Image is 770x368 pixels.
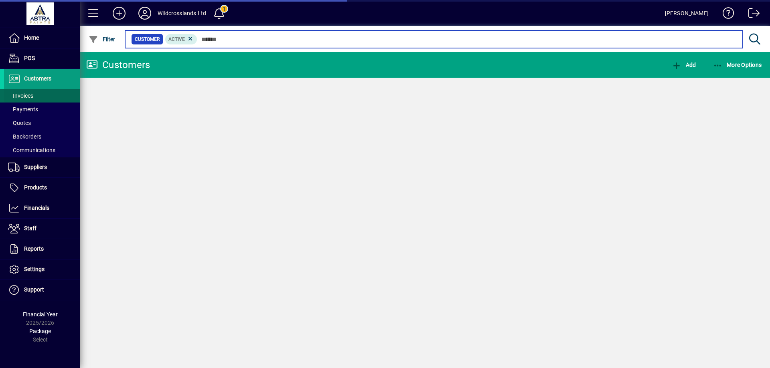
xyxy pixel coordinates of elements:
a: Home [4,28,80,48]
span: Payments [8,106,38,113]
span: Financial Year [23,311,58,318]
a: Logout [742,2,760,28]
span: Communications [8,147,55,153]
div: Wildcrosslands Ltd [158,7,206,20]
span: Package [29,328,51,334]
mat-chip: Activation Status: Active [165,34,197,44]
a: Suppliers [4,157,80,177]
span: More Options [713,62,762,68]
span: Support [24,286,44,293]
span: Invoices [8,93,33,99]
a: Quotes [4,116,80,130]
span: POS [24,55,35,61]
span: Active [168,36,185,42]
a: Products [4,178,80,198]
a: Payments [4,103,80,116]
span: Add [672,62,696,68]
span: Home [24,34,39,41]
span: Staff [24,225,36,231]
a: Financials [4,198,80,218]
button: More Options [711,58,764,72]
a: Staff [4,219,80,239]
div: [PERSON_NAME] [665,7,709,20]
span: Customer [135,35,160,43]
span: Settings [24,266,45,272]
a: POS [4,48,80,68]
span: Suppliers [24,164,47,170]
span: Filter [89,36,115,42]
button: Filter [87,32,118,46]
span: Financials [24,205,49,211]
span: Backorders [8,133,41,140]
span: Quotes [8,120,31,126]
span: Reports [24,245,44,252]
a: Communications [4,143,80,157]
span: Customers [24,75,51,82]
a: Backorders [4,130,80,143]
button: Add [670,58,698,72]
button: Profile [132,6,158,20]
a: Invoices [4,89,80,103]
span: Products [24,184,47,191]
a: Reports [4,239,80,259]
div: Customers [86,58,150,71]
a: Knowledge Base [717,2,734,28]
button: Add [106,6,132,20]
a: Support [4,280,80,300]
a: Settings [4,259,80,280]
